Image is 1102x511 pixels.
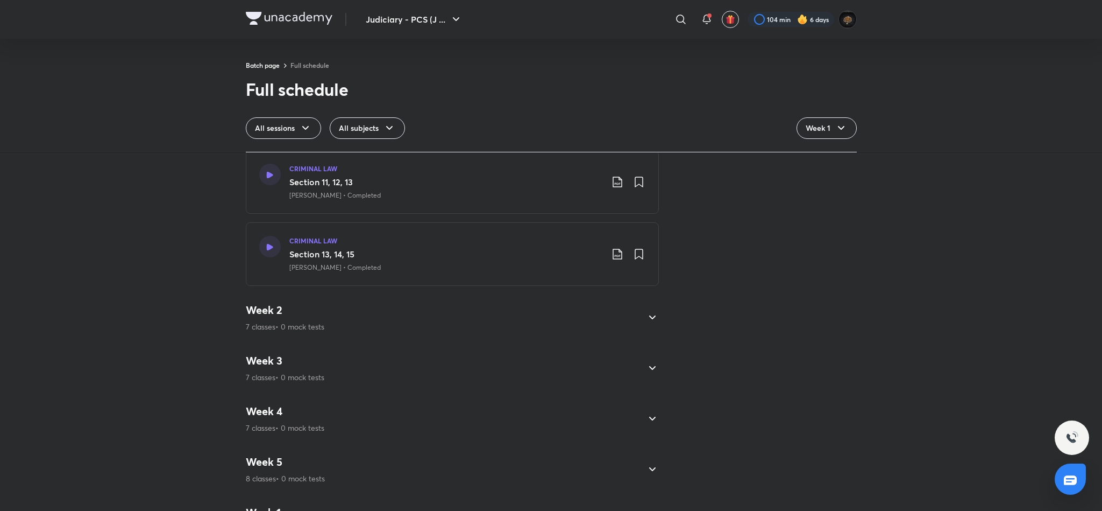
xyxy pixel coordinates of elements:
[237,354,659,383] div: Week 37 classes• 0 mock tests
[246,321,324,332] p: 7 classes • 0 mock tests
[289,176,602,188] h3: Section 11, 12, 13
[246,12,332,27] a: Company Logo
[246,423,324,433] p: 7 classes • 0 mock tests
[339,123,379,134] span: All subjects
[246,372,324,383] p: 7 classes • 0 mock tests
[246,303,324,317] h4: Week 2
[726,15,735,24] img: avatar
[246,150,659,214] a: CRIMINAL LAWSection 11, 12, 13[PERSON_NAME] • Completed
[838,10,857,29] img: abhishek kumar
[237,455,659,484] div: Week 58 classes• 0 mock tests
[359,9,469,30] button: Judiciary - PCS (J ...
[246,61,280,69] a: Batch page
[246,79,349,100] div: Full schedule
[289,191,381,200] p: [PERSON_NAME] • Completed
[806,123,830,134] span: Week 1
[289,236,337,246] h5: CRIMINAL LAW
[1065,431,1078,444] img: ttu
[246,404,324,418] h4: Week 4
[289,164,337,173] h5: CRIMINAL LAW
[289,263,381,272] p: [PERSON_NAME] • Completed
[290,61,329,69] a: Full schedule
[722,11,739,28] button: avatar
[246,455,325,469] h4: Week 5
[255,123,295,134] span: All sessions
[246,222,659,286] a: CRIMINAL LAWSection 13, 14, 15[PERSON_NAME] • Completed
[246,473,325,484] p: 8 classes • 0 mock tests
[237,404,659,433] div: Week 47 classes• 0 mock tests
[289,248,602,261] h3: Section 13, 14, 15
[797,14,808,25] img: streak
[246,354,324,368] h4: Week 3
[237,303,659,332] div: Week 27 classes• 0 mock tests
[246,12,332,25] img: Company Logo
